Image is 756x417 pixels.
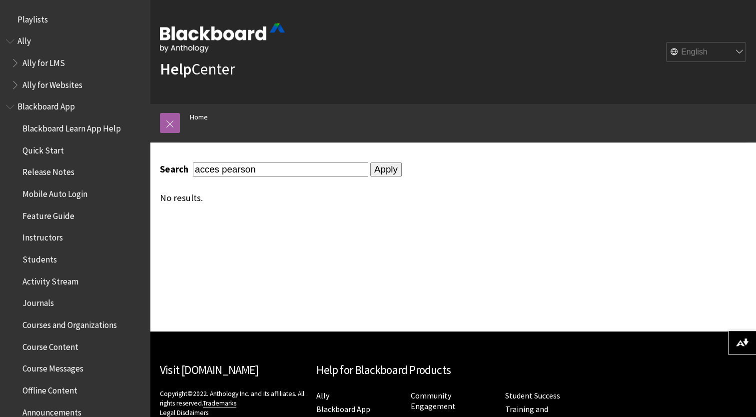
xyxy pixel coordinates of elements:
[22,185,87,199] span: Mobile Auto Login
[203,399,236,408] a: Trademarks
[22,316,117,330] span: Courses and Organizations
[22,382,77,395] span: Offline Content
[22,54,65,68] span: Ally for LMS
[160,59,235,79] a: HelpCenter
[22,207,74,221] span: Feature Guide
[17,98,75,112] span: Blackboard App
[22,251,57,264] span: Students
[160,59,191,79] strong: Help
[505,390,560,401] a: Student Success
[411,390,456,411] a: Community Engagement
[22,295,54,308] span: Journals
[22,142,64,155] span: Quick Start
[22,120,121,133] span: Blackboard Learn App Help
[160,23,285,52] img: Blackboard by Anthology
[22,273,78,286] span: Activity Stream
[6,11,144,28] nav: Book outline for Playlists
[316,390,329,401] a: Ally
[22,229,63,243] span: Instructors
[22,164,74,177] span: Release Notes
[667,42,747,62] select: Site Language Selector
[160,163,191,175] label: Search
[22,76,82,90] span: Ally for Websites
[316,404,370,414] a: Blackboard App
[6,33,144,93] nav: Book outline for Anthology Ally Help
[370,162,402,176] input: Apply
[17,11,48,24] span: Playlists
[22,360,83,374] span: Course Messages
[190,111,208,123] a: Home
[17,33,31,46] span: Ally
[160,362,258,377] a: Visit [DOMAIN_NAME]
[160,192,598,203] div: No results.
[316,361,590,379] h2: Help for Blackboard Products
[22,338,78,352] span: Course Content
